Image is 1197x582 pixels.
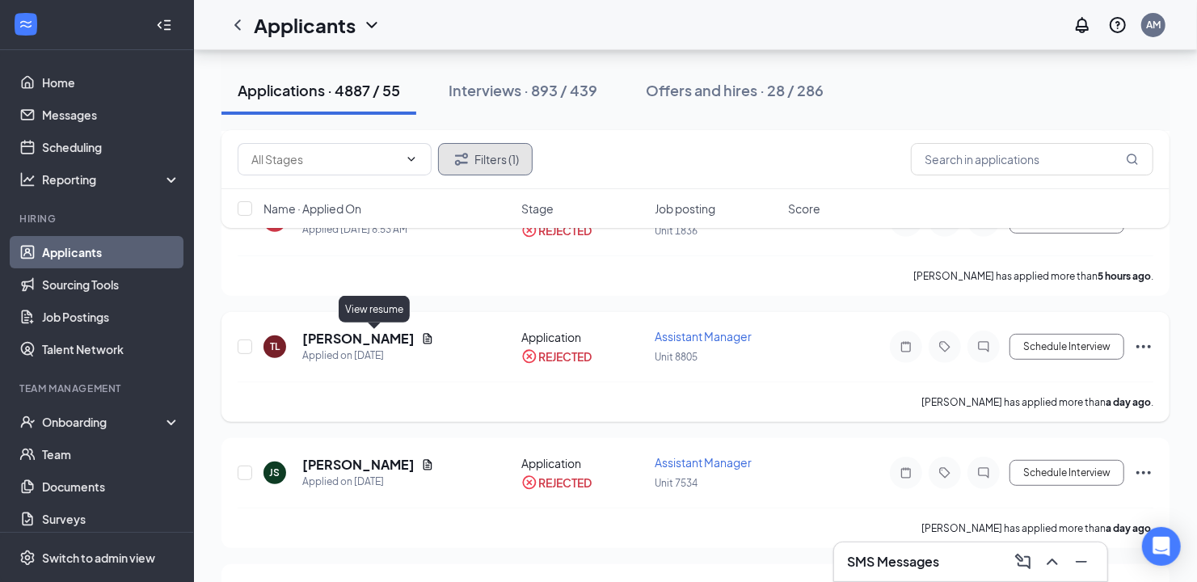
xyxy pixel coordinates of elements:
[405,153,418,166] svg: ChevronDown
[1106,522,1151,534] b: a day ago
[935,466,955,479] svg: Tag
[438,143,533,175] button: Filter Filters (1)
[156,17,172,33] svg: Collapse
[254,11,356,39] h1: Applicants
[18,16,34,32] svg: WorkstreamLogo
[1134,337,1153,356] svg: Ellipses
[42,414,166,430] div: Onboarding
[270,466,280,479] div: JS
[1009,460,1124,486] button: Schedule Interview
[655,329,752,344] span: Assistant Manager
[896,466,916,479] svg: Note
[1142,527,1181,566] div: Open Intercom Messenger
[19,382,177,395] div: Team Management
[521,200,554,217] span: Stage
[42,236,180,268] a: Applicants
[302,474,434,490] div: Applied on [DATE]
[42,301,180,333] a: Job Postings
[847,553,939,571] h3: SMS Messages
[449,80,597,100] div: Interviews · 893 / 439
[974,340,993,353] svg: ChatInactive
[1072,552,1091,571] svg: Minimize
[1014,552,1033,571] svg: ComposeMessage
[1009,334,1124,360] button: Schedule Interview
[655,351,698,363] span: Unit 8805
[42,268,180,301] a: Sourcing Tools
[788,200,820,217] span: Score
[1010,549,1036,575] button: ComposeMessage
[302,456,415,474] h5: [PERSON_NAME]
[974,466,993,479] svg: ChatInactive
[521,455,645,471] div: Application
[1146,18,1161,32] div: AM
[42,503,180,535] a: Surveys
[339,296,410,323] div: View resume
[913,269,1153,283] p: [PERSON_NAME] has applied more than .
[911,143,1153,175] input: Search in applications
[19,550,36,566] svg: Settings
[1068,549,1094,575] button: Minimize
[19,212,177,226] div: Hiring
[646,80,824,100] div: Offers and hires · 28 / 286
[1073,15,1092,35] svg: Notifications
[896,340,916,353] svg: Note
[655,200,715,217] span: Job posting
[42,99,180,131] a: Messages
[42,438,180,470] a: Team
[238,80,400,100] div: Applications · 4887 / 55
[421,332,434,345] svg: Document
[1106,396,1151,408] b: a day ago
[521,329,645,345] div: Application
[263,200,361,217] span: Name · Applied On
[1039,549,1065,575] button: ChevronUp
[921,521,1153,535] p: [PERSON_NAME] has applied more than .
[228,15,247,35] svg: ChevronLeft
[42,131,180,163] a: Scheduling
[655,455,752,470] span: Assistant Manager
[302,348,434,364] div: Applied on [DATE]
[1108,15,1127,35] svg: QuestionInfo
[42,66,180,99] a: Home
[42,333,180,365] a: Talent Network
[19,414,36,430] svg: UserCheck
[538,474,592,491] div: REJECTED
[521,474,537,491] svg: CrossCircle
[1126,153,1139,166] svg: MagnifyingGlass
[921,395,1153,409] p: [PERSON_NAME] has applied more than .
[42,171,181,188] div: Reporting
[362,15,381,35] svg: ChevronDown
[452,150,471,169] svg: Filter
[1098,270,1151,282] b: 5 hours ago
[42,550,155,566] div: Switch to admin view
[538,348,592,365] div: REJECTED
[935,340,955,353] svg: Tag
[521,348,537,365] svg: CrossCircle
[1043,552,1062,571] svg: ChevronUp
[42,470,180,503] a: Documents
[251,150,398,168] input: All Stages
[655,477,698,489] span: Unit 7534
[270,339,280,353] div: TL
[421,458,434,471] svg: Document
[1134,463,1153,483] svg: Ellipses
[19,171,36,188] svg: Analysis
[302,330,415,348] h5: [PERSON_NAME]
